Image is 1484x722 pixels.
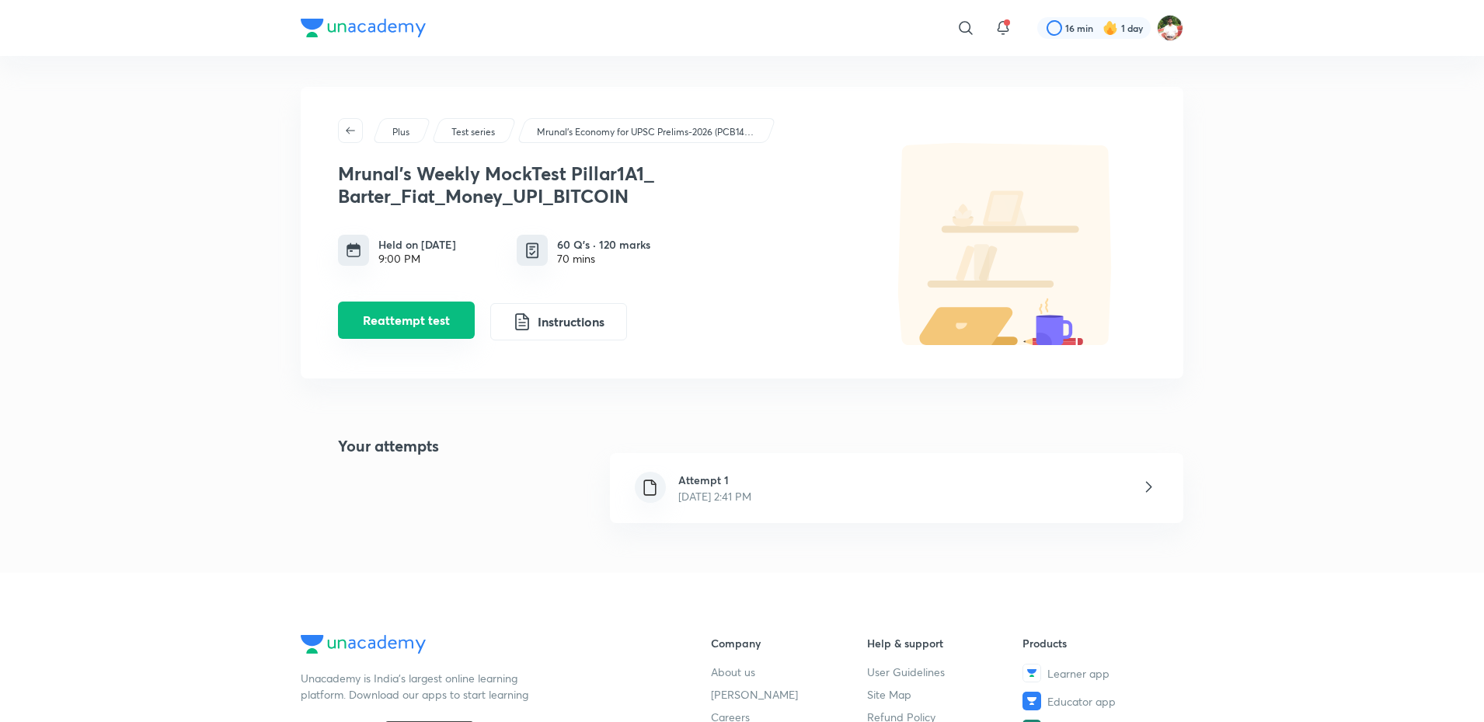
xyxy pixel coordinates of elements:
img: Shashank Soni [1157,15,1183,41]
h6: 60 Q’s · 120 marks [557,236,650,253]
img: Company Logo [301,635,426,654]
p: Test series [451,125,495,139]
a: Company Logo [301,635,661,657]
h6: Attempt 1 [678,472,751,488]
img: instruction [513,312,531,331]
h3: Mrunal's Weekly MockTest Pillar1A1_ Barter_Fiat_Money_UPI_BITCOIN [338,162,859,208]
h6: Products [1022,635,1179,651]
a: [PERSON_NAME] [711,686,867,703]
div: 9:00 PM [378,253,456,265]
h6: Help & support [867,635,1023,651]
img: timing [346,242,361,258]
a: User Guidelines [867,664,1023,680]
a: About us [711,664,867,680]
img: streak [1103,20,1118,36]
p: Mrunal’s Economy for UPSC Prelims-2026 (PCB14-RAFTAAR) [537,125,754,139]
a: Plus [390,125,413,139]
img: file [640,478,660,497]
h6: Held on [DATE] [378,236,456,253]
h4: Your attempts [301,434,439,542]
img: quiz info [523,241,542,260]
button: Instructions [490,303,627,340]
span: Educator app [1047,693,1116,710]
p: Plus [392,125,409,139]
div: 70 mins [557,253,650,265]
a: Educator app [1022,692,1179,710]
p: [DATE] 2:41 PM [678,488,751,504]
span: Learner app [1047,665,1110,682]
h6: Company [711,635,867,651]
button: Reattempt test [338,302,475,339]
a: Learner app [1022,664,1179,682]
img: Educator app [1022,692,1041,710]
a: Site Map [867,686,1023,703]
img: Company Logo [301,19,426,37]
p: Unacademy is India’s largest online learning platform. Download our apps to start learning [301,670,534,703]
a: Test series [449,125,498,139]
a: Mrunal’s Economy for UPSC Prelims-2026 (PCB14-RAFTAAR) [535,125,758,139]
img: Learner app [1022,664,1041,682]
img: default [866,143,1146,345]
